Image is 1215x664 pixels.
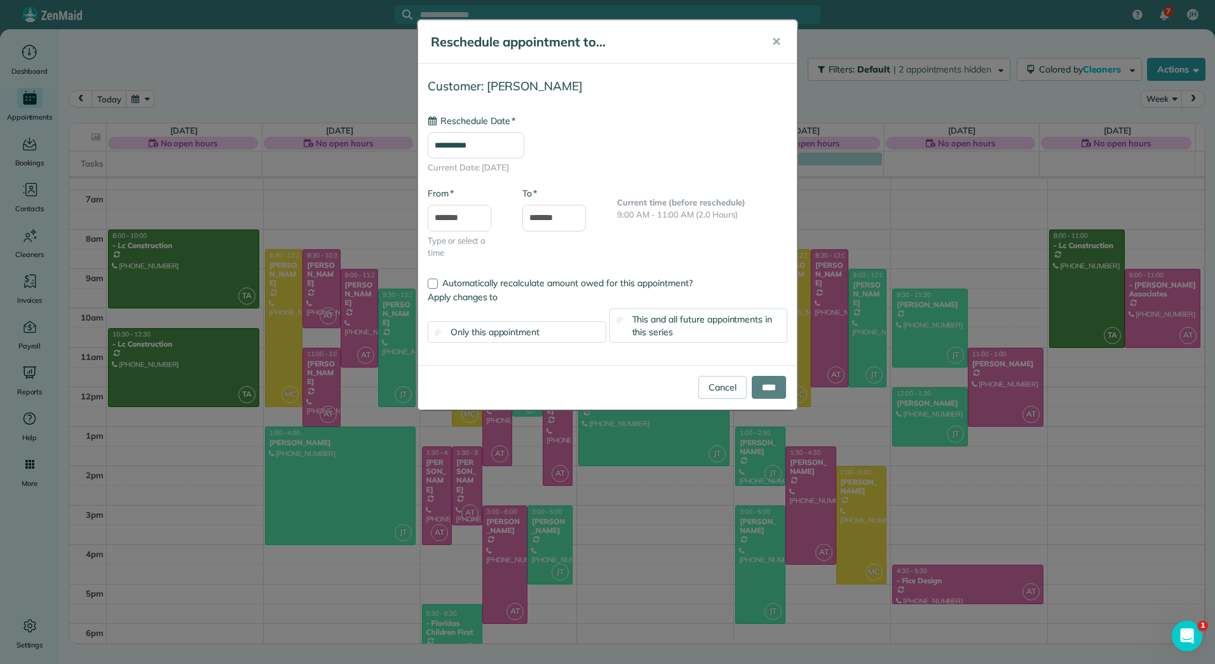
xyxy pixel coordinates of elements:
h4: Customer: [PERSON_NAME] [428,80,787,93]
span: Current Date: [DATE] [428,162,787,174]
span: ✕ [771,34,781,49]
label: Reschedule Date [428,114,515,127]
input: This and all future appointments in this series [616,316,624,324]
span: 1 [1198,621,1208,631]
span: Only this appointment [451,326,540,338]
p: 9:00 AM - 11:00 AM (2.0 Hours) [617,209,787,221]
iframe: Intercom live chat [1172,621,1202,651]
span: Automatically recalculate amount owed for this appointment? [442,277,693,289]
b: Current time (before reschedule) [617,197,745,207]
a: Cancel [698,376,747,399]
label: From [428,187,454,200]
span: Type or select a time [428,235,503,259]
label: Apply changes to [428,291,787,303]
input: Only this appointment [435,329,443,337]
label: To [522,187,537,200]
span: This and all future appointments in this series [632,314,773,338]
h5: Reschedule appointment to... [431,33,754,51]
